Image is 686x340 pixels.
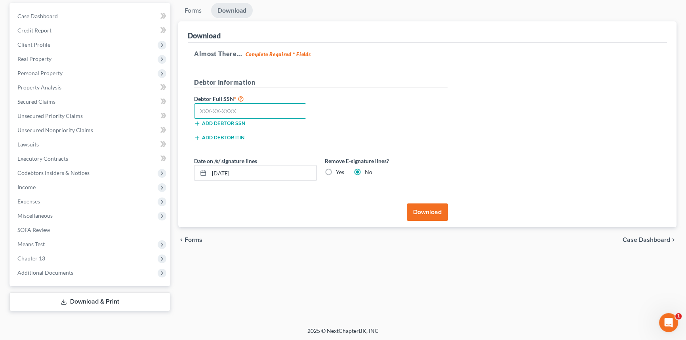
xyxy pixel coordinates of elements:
input: XXX-XX-XXXX [194,103,306,119]
button: Download [407,203,448,221]
input: MM/DD/YYYY [209,165,316,180]
label: Debtor Full SSN [190,94,321,103]
a: Unsecured Nonpriority Claims [11,123,170,137]
a: SOFA Review [11,223,170,237]
button: chevron_left Forms [178,237,213,243]
span: Forms [185,237,202,243]
span: Codebtors Insiders & Notices [17,169,90,176]
span: Case Dashboard [17,13,58,19]
div: Download [188,31,221,40]
span: Means Test [17,241,45,247]
span: Chapter 13 [17,255,45,262]
a: Lawsuits [11,137,170,152]
span: Secured Claims [17,98,55,105]
span: Personal Property [17,70,63,76]
span: Executory Contracts [17,155,68,162]
i: chevron_right [670,237,676,243]
label: Date on /s/ signature lines [194,157,257,165]
strong: Complete Required * Fields [246,51,311,57]
button: Add debtor SSN [194,120,245,127]
a: Download & Print [10,293,170,311]
span: Real Property [17,55,51,62]
label: Remove E-signature lines? [325,157,448,165]
span: Case Dashboard [623,237,670,243]
a: Credit Report [11,23,170,38]
i: chevron_left [178,237,185,243]
span: Unsecured Priority Claims [17,112,83,119]
a: Executory Contracts [11,152,170,166]
a: Download [211,3,253,18]
a: Case Dashboard [11,9,170,23]
span: Additional Documents [17,269,73,276]
span: SOFA Review [17,226,50,233]
h5: Debtor Information [194,78,448,87]
span: Lawsuits [17,141,39,148]
iframe: Intercom live chat [659,313,678,332]
a: Secured Claims [11,95,170,109]
a: Forms [178,3,208,18]
h5: Almost There... [194,49,661,59]
span: Expenses [17,198,40,205]
span: Credit Report [17,27,51,34]
label: Yes [336,168,344,176]
span: 1 [675,313,682,319]
span: Unsecured Nonpriority Claims [17,127,93,133]
span: Miscellaneous [17,212,53,219]
label: No [365,168,372,176]
a: Case Dashboard chevron_right [623,237,676,243]
button: Add debtor ITIN [194,135,244,141]
span: Income [17,184,36,190]
a: Unsecured Priority Claims [11,109,170,123]
span: Property Analysis [17,84,61,91]
a: Property Analysis [11,80,170,95]
span: Client Profile [17,41,50,48]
